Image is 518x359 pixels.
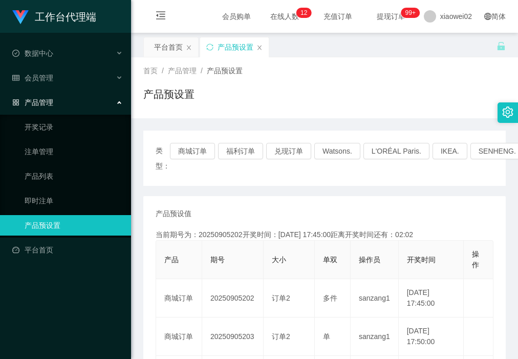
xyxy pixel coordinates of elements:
img: logo.9652507e.png [12,10,29,25]
i: 图标: menu-fold [143,1,178,33]
span: 产品管理 [168,67,197,75]
span: 订单2 [272,332,290,341]
span: 操作 [472,250,479,269]
a: 工作台代理端 [12,12,96,20]
i: 图标: unlock [497,41,506,51]
i: 图标: setting [502,107,513,118]
span: / [201,67,203,75]
span: 开奖时间 [407,256,436,264]
div: 当前期号为：20250905202开奖时间：[DATE] 17:45:00距离开奖时间还有：02:02 [156,229,493,240]
span: 单双 [323,256,337,264]
span: 期号 [210,256,225,264]
span: 产品 [164,256,179,264]
td: 商城订单 [156,279,202,318]
a: 图标: dashboard平台首页 [12,240,123,260]
td: sanzang1 [351,318,399,356]
p: 1 [300,8,304,18]
span: 数据中心 [12,49,53,57]
sup: 1094 [401,8,420,18]
h1: 工作台代理端 [35,1,96,33]
i: 图标: appstore-o [12,99,19,106]
i: 图标: sync [206,44,213,51]
span: 产品管理 [12,98,53,107]
span: 类型： [156,143,170,174]
span: 操作员 [359,256,380,264]
td: sanzang1 [351,279,399,318]
span: 多件 [323,294,337,302]
a: 即时注单 [25,191,123,211]
span: 充值订单 [318,13,357,20]
i: 图标: close [186,45,192,51]
button: 福利订单 [218,143,263,159]
button: IKEA. [433,143,467,159]
i: 图标: check-circle-o [12,50,19,57]
a: 产品预设置 [25,215,123,236]
span: 首页 [143,67,158,75]
div: 产品预设置 [218,37,253,57]
span: / [162,67,164,75]
i: 图标: table [12,74,19,81]
button: 兑现订单 [266,143,311,159]
i: 图标: close [256,45,263,51]
sup: 12 [296,8,311,18]
span: 单 [323,332,330,341]
button: 商城订单 [170,143,215,159]
h1: 产品预设置 [143,87,195,102]
span: 大小 [272,256,286,264]
td: [DATE] 17:45:00 [399,279,464,318]
span: 产品预设值 [156,208,191,219]
p: 2 [304,8,308,18]
span: 提现订单 [372,13,411,20]
td: 20250905203 [202,318,264,356]
td: [DATE] 17:50:00 [399,318,464,356]
button: L'ORÉAL Paris. [363,143,429,159]
i: 图标: global [484,13,491,20]
div: 平台首页 [154,37,183,57]
a: 开奖记录 [25,117,123,137]
span: 会员管理 [12,74,53,82]
span: 订单2 [272,294,290,302]
button: Watsons. [314,143,360,159]
td: 商城订单 [156,318,202,356]
span: 在线人数 [265,13,304,20]
span: 产品预设置 [207,67,243,75]
td: 20250905202 [202,279,264,318]
a: 产品列表 [25,166,123,186]
a: 注单管理 [25,141,123,162]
